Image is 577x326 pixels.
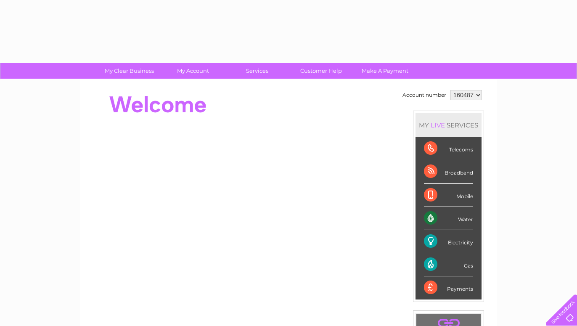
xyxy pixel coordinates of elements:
[424,160,473,183] div: Broadband
[424,184,473,207] div: Mobile
[286,63,356,79] a: Customer Help
[424,207,473,230] div: Water
[424,276,473,299] div: Payments
[424,137,473,160] div: Telecoms
[95,63,164,79] a: My Clear Business
[429,121,447,129] div: LIVE
[416,113,482,137] div: MY SERVICES
[400,88,448,102] td: Account number
[424,230,473,253] div: Electricity
[424,253,473,276] div: Gas
[350,63,420,79] a: Make A Payment
[159,63,228,79] a: My Account
[222,63,292,79] a: Services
